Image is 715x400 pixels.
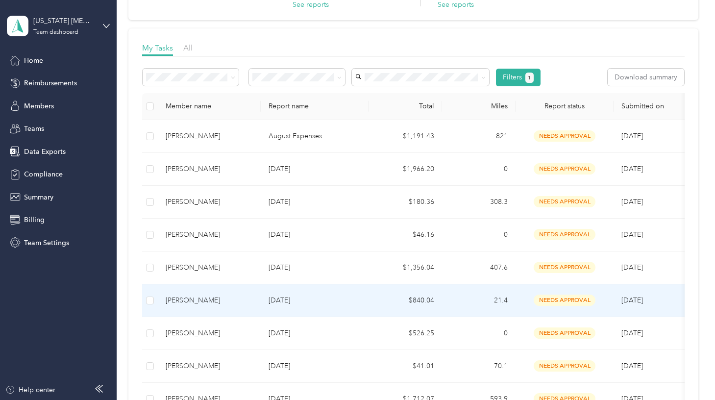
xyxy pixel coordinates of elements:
[158,93,261,120] th: Member name
[534,262,595,273] span: needs approval
[528,74,531,82] span: 1
[269,295,361,306] p: [DATE]
[608,69,684,86] button: Download summary
[442,120,516,153] td: 821
[525,73,534,83] button: 1
[166,102,253,110] div: Member name
[534,295,595,306] span: needs approval
[534,163,595,175] span: needs approval
[24,101,54,111] span: Members
[166,262,253,273] div: [PERSON_NAME]
[621,198,643,206] span: [DATE]
[24,169,63,179] span: Compliance
[621,362,643,370] span: [DATE]
[496,69,541,86] button: Filters1
[166,229,253,240] div: [PERSON_NAME]
[534,196,595,207] span: needs approval
[660,345,715,400] iframe: Everlance-gr Chat Button Frame
[369,219,442,251] td: $46.16
[369,350,442,383] td: $41.01
[5,385,55,395] button: Help center
[621,329,643,337] span: [DATE]
[24,147,66,157] span: Data Exports
[33,16,95,26] div: [US_STATE] [MEDICAL_DATA] Coalition Inc.
[621,132,643,140] span: [DATE]
[621,230,643,239] span: [DATE]
[166,361,253,372] div: [PERSON_NAME]
[614,93,687,120] th: Submitted on
[534,327,595,339] span: needs approval
[269,229,361,240] p: [DATE]
[33,29,78,35] div: Team dashboard
[534,360,595,372] span: needs approval
[24,192,53,202] span: Summary
[166,328,253,339] div: [PERSON_NAME]
[269,328,361,339] p: [DATE]
[269,361,361,372] p: [DATE]
[24,215,45,225] span: Billing
[269,262,361,273] p: [DATE]
[621,296,643,304] span: [DATE]
[369,317,442,350] td: $526.25
[376,102,434,110] div: Total
[166,131,253,142] div: [PERSON_NAME]
[442,251,516,284] td: 407.6
[369,186,442,219] td: $180.36
[442,284,516,317] td: 21.4
[269,131,361,142] p: August Expenses
[523,102,606,110] span: Report status
[621,165,643,173] span: [DATE]
[24,78,77,88] span: Reimbursements
[369,120,442,153] td: $1,191.43
[442,317,516,350] td: 0
[534,229,595,240] span: needs approval
[24,238,69,248] span: Team Settings
[369,251,442,284] td: $1,356.04
[442,153,516,186] td: 0
[450,102,508,110] div: Miles
[269,197,361,207] p: [DATE]
[369,284,442,317] td: $840.04
[183,43,193,52] span: All
[166,197,253,207] div: [PERSON_NAME]
[442,186,516,219] td: 308.3
[24,124,44,134] span: Teams
[442,350,516,383] td: 70.1
[269,164,361,175] p: [DATE]
[142,43,173,52] span: My Tasks
[166,295,253,306] div: [PERSON_NAME]
[24,55,43,66] span: Home
[166,164,253,175] div: [PERSON_NAME]
[534,130,595,142] span: needs approval
[442,219,516,251] td: 0
[621,263,643,272] span: [DATE]
[261,93,369,120] th: Report name
[369,153,442,186] td: $1,966.20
